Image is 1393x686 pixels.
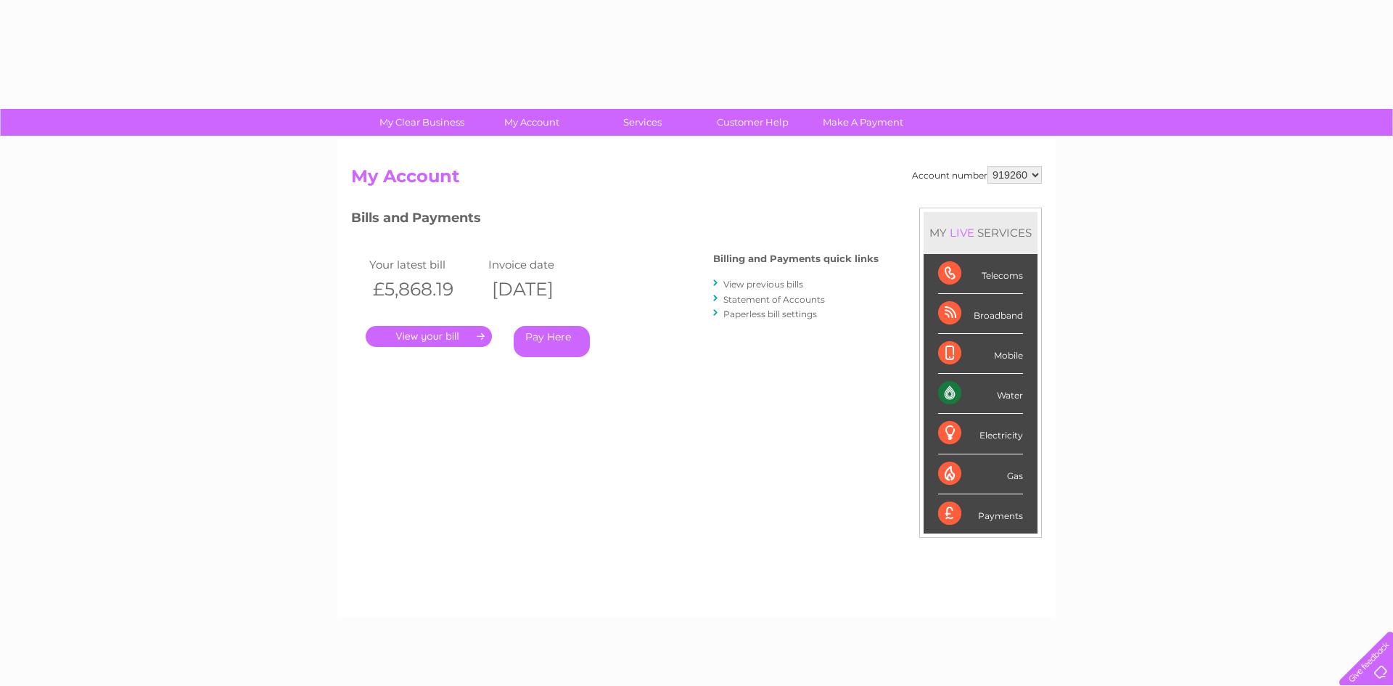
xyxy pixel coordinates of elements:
a: Paperless bill settings [723,309,817,319]
th: £5,868.19 [366,274,485,304]
td: Your latest bill [366,255,485,274]
th: [DATE] [485,274,604,304]
a: Statement of Accounts [723,294,825,305]
a: View previous bills [723,279,803,290]
div: Telecoms [938,254,1023,294]
h2: My Account [351,166,1042,194]
div: Mobile [938,334,1023,374]
a: My Account [472,109,592,136]
a: My Clear Business [362,109,482,136]
div: Payments [938,494,1023,534]
div: Water [938,374,1023,414]
h4: Billing and Payments quick links [713,253,879,264]
div: Gas [938,454,1023,494]
a: . [366,326,492,347]
a: Customer Help [693,109,813,136]
div: LIVE [947,226,977,240]
a: Services [583,109,702,136]
div: Broadband [938,294,1023,334]
h3: Bills and Payments [351,208,879,233]
a: Make A Payment [803,109,923,136]
td: Invoice date [485,255,604,274]
div: Electricity [938,414,1023,454]
div: MY SERVICES [924,212,1037,253]
a: Pay Here [514,326,590,357]
div: Account number [912,166,1042,184]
